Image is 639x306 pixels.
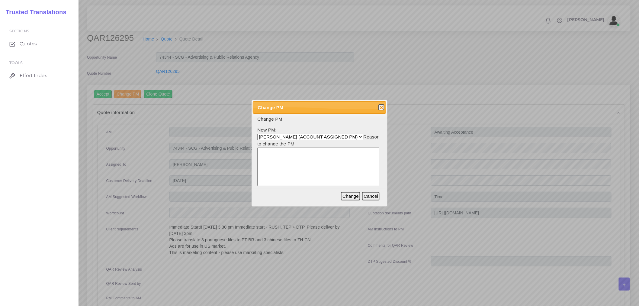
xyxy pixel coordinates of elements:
p: Change PM: [257,116,381,122]
span: Change PM [258,104,369,111]
h2: Trusted Translations [2,8,66,16]
span: Effort Index [20,72,47,79]
button: Close [378,104,384,110]
span: Tools [9,60,23,65]
span: Quotes [20,41,37,47]
button: Cancel [362,192,380,200]
span: Sections [9,29,29,33]
a: Trusted Translations [2,7,66,17]
button: Change [341,192,360,200]
a: Effort Index [5,69,74,82]
form: New PM: Reason to change the PM: [257,116,381,207]
a: Quotes [5,37,74,50]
